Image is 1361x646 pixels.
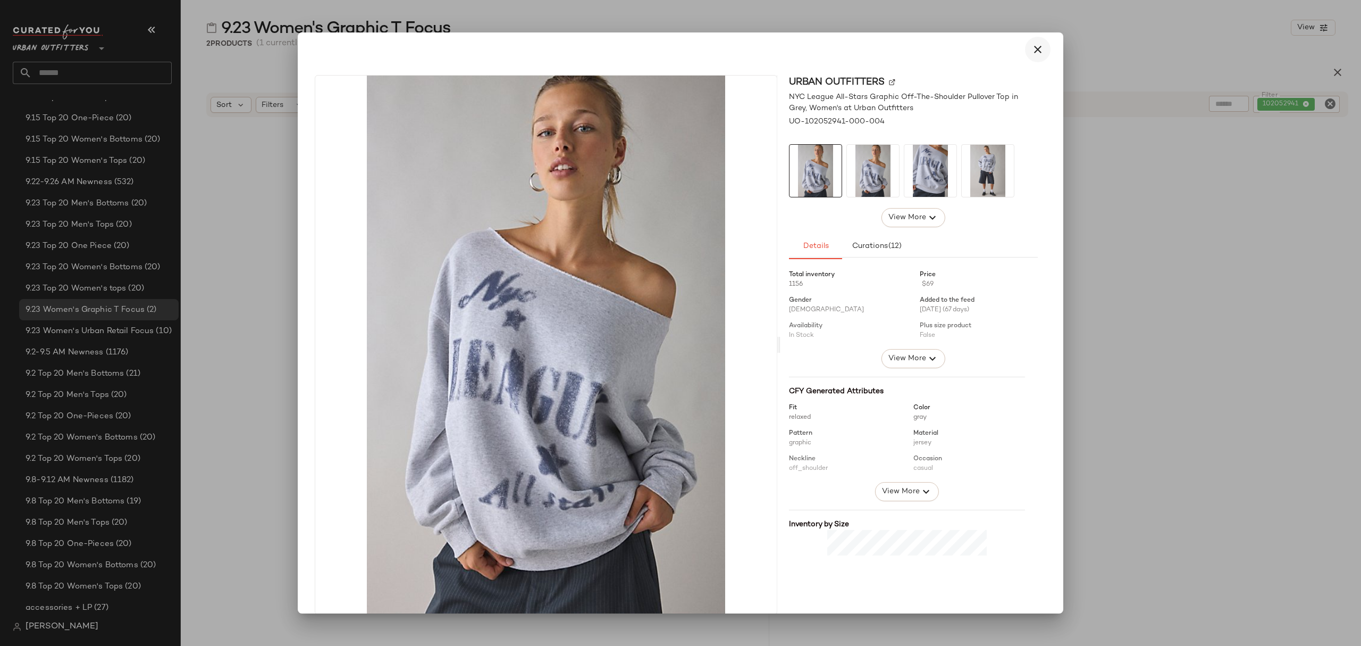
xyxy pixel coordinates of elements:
button: View More [881,208,945,227]
div: CFY Generated Attributes [789,386,1025,397]
span: Urban Outfitters [789,75,885,89]
span: NYC League All-Stars Graphic Off-The-Shoulder Pullover Top in Grey, Women's at Urban Outfitters [789,92,1038,114]
img: 102052941_004_b [315,76,777,614]
img: 102052941_004_b3 [962,145,1014,197]
span: (12) [888,242,902,251]
span: View More [888,211,926,224]
button: View More [881,349,945,368]
img: svg%3e [889,79,895,85]
div: Inventory by Size [789,519,1025,530]
img: 102052941_004_b [789,145,842,197]
img: 102052941_004_b2 [904,145,956,197]
span: Curations [852,242,902,251]
span: Details [802,242,828,251]
span: UO-102052941-000-004 [789,116,885,127]
img: 102052941_004_b [847,145,899,197]
span: View More [881,485,920,498]
span: View More [888,352,926,365]
button: View More [875,482,939,501]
